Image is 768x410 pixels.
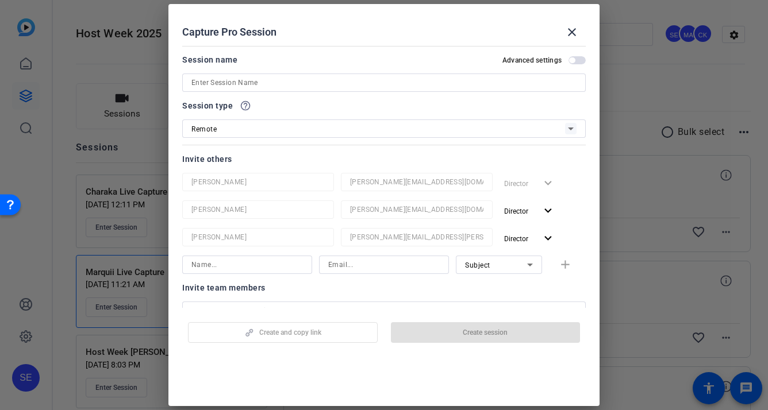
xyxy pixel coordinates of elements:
input: Enter Session Name [191,76,577,90]
div: Invite team members [182,281,586,295]
mat-icon: help_outline [240,100,251,111]
div: Invite others [182,152,586,166]
button: Director [500,200,560,221]
h2: Advanced settings [502,56,562,65]
span: Director [504,235,528,243]
input: Email... [350,203,483,216]
input: Name... [191,230,325,244]
input: Email... [350,230,483,244]
input: Email... [328,258,440,272]
input: Name... [191,258,303,272]
span: Subject [465,261,490,269]
mat-icon: expand_more [541,231,555,246]
mat-icon: close [565,25,579,39]
span: Director [504,207,528,215]
input: Add others: Type email or team members name [191,304,577,318]
input: Name... [191,203,325,216]
span: Session type [182,99,233,113]
span: Remote [191,125,217,133]
input: Email... [350,175,483,189]
input: Name... [191,175,325,189]
mat-icon: expand_more [541,204,555,218]
div: Session name [182,53,237,67]
button: Director [500,228,560,249]
div: Capture Pro Session [182,18,586,46]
